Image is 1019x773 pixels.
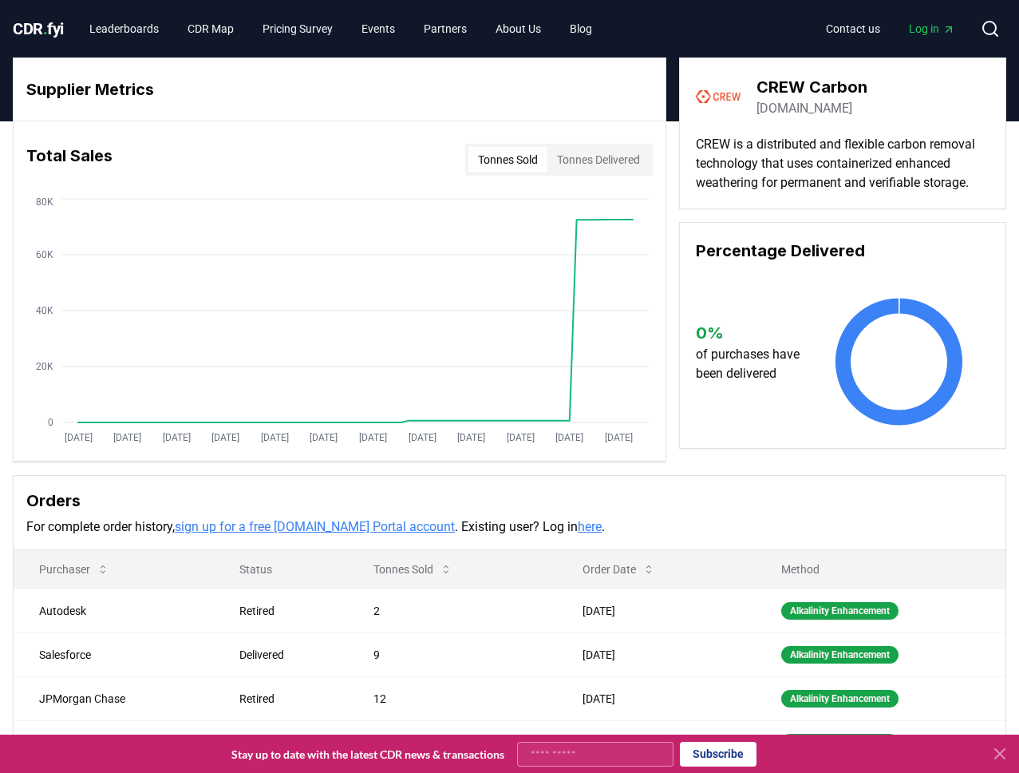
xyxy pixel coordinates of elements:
[36,196,53,208] tspan: 80K
[14,676,214,720] td: JPMorgan Chase
[348,589,557,632] td: 2
[26,489,993,513] h3: Orders
[77,14,172,43] a: Leaderboards
[696,239,989,263] h3: Percentage Delivered
[507,432,535,443] tspan: [DATE]
[13,19,64,38] span: CDR fyi
[696,345,810,383] p: of purchases have been delivered
[557,676,756,720] td: [DATE]
[349,14,408,43] a: Events
[411,14,480,43] a: Partners
[250,14,346,43] a: Pricing Survey
[26,517,993,537] p: For complete order history, . Existing user? Log in .
[26,553,122,585] button: Purchaser
[239,647,336,663] div: Delivered
[557,589,756,632] td: [DATE]
[348,676,557,720] td: 12
[77,14,605,43] nav: Main
[768,561,993,577] p: Method
[310,432,338,443] tspan: [DATE]
[555,432,583,443] tspan: [DATE]
[557,632,756,676] td: [DATE]
[43,19,48,38] span: .
[13,18,64,40] a: CDR.fyi
[813,14,968,43] nav: Main
[239,603,336,619] div: Retired
[896,14,968,43] a: Log in
[570,553,668,585] button: Order Date
[175,519,455,534] a: sign up for a free [DOMAIN_NAME] Portal account
[468,147,547,172] button: Tonnes Sold
[14,632,214,676] td: Salesforce
[696,135,989,192] p: CREW is a distributed and flexible carbon removal technology that uses containerized enhanced wea...
[261,432,289,443] tspan: [DATE]
[359,432,387,443] tspan: [DATE]
[909,21,955,37] span: Log in
[239,691,336,707] div: Retired
[696,321,810,345] h3: 0 %
[557,720,756,764] td: [DATE]
[26,77,653,101] h3: Supplier Metrics
[756,99,852,118] a: [DOMAIN_NAME]
[696,74,741,119] img: CREW Carbon-logo
[756,75,867,99] h3: CREW Carbon
[48,417,53,428] tspan: 0
[14,589,214,632] td: Autodesk
[36,249,53,260] tspan: 60K
[348,720,557,764] td: 4
[781,602,899,620] div: Alkalinity Enhancement
[409,432,436,443] tspan: [DATE]
[113,432,141,443] tspan: [DATE]
[781,646,899,664] div: Alkalinity Enhancement
[605,432,633,443] tspan: [DATE]
[26,144,113,176] h3: Total Sales
[163,432,191,443] tspan: [DATE]
[813,14,893,43] a: Contact us
[547,147,650,172] button: Tonnes Delivered
[14,720,214,764] td: Workday
[175,14,247,43] a: CDR Map
[557,14,605,43] a: Blog
[578,519,602,534] a: here
[227,561,336,577] p: Status
[348,632,557,676] td: 9
[781,690,899,708] div: Alkalinity Enhancement
[483,14,554,43] a: About Us
[36,361,53,372] tspan: 20K
[36,305,53,316] tspan: 40K
[211,432,239,443] tspan: [DATE]
[361,553,465,585] button: Tonnes Sold
[781,734,899,751] div: Alkalinity Enhancement
[457,432,485,443] tspan: [DATE]
[65,432,93,443] tspan: [DATE]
